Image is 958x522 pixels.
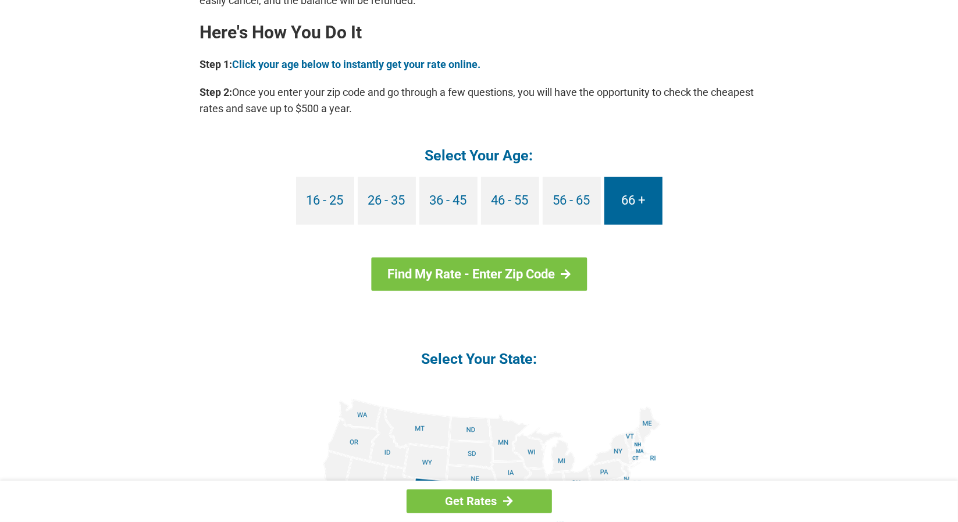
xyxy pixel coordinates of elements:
[481,177,539,225] a: 46 - 55
[543,177,601,225] a: 56 - 65
[200,23,758,42] h2: Here's How You Do It
[200,349,758,369] h4: Select Your State:
[233,58,481,70] a: Click your age below to instantly get your rate online.
[419,177,478,225] a: 36 - 45
[200,58,233,70] b: Step 1:
[200,146,758,165] h4: Select Your Age:
[604,177,663,225] a: 66 +
[296,177,354,225] a: 16 - 25
[407,489,552,513] a: Get Rates
[358,177,416,225] a: 26 - 35
[200,86,233,98] b: Step 2:
[200,84,758,117] p: Once you enter your zip code and go through a few questions, you will have the opportunity to che...
[371,258,587,291] a: Find My Rate - Enter Zip Code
